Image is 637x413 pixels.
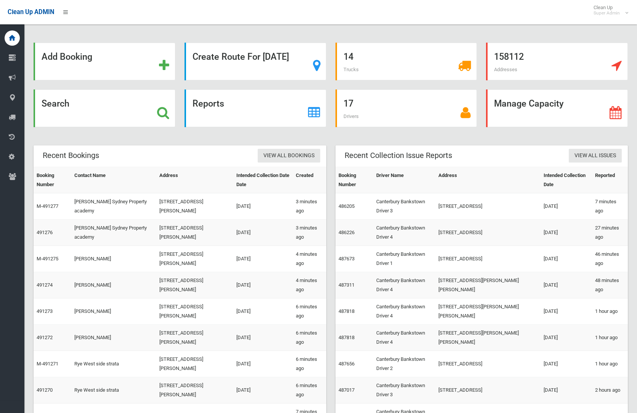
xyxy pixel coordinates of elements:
[42,98,69,109] strong: Search
[8,8,54,16] span: Clean Up ADMIN
[541,272,592,298] td: [DATE]
[156,298,234,325] td: [STREET_ADDRESS][PERSON_NAME]
[592,220,628,246] td: 27 minutes ago
[233,246,293,272] td: [DATE]
[293,167,326,193] th: Created
[71,167,156,193] th: Contact Name
[435,351,541,377] td: [STREET_ADDRESS]
[594,10,620,16] small: Super Admin
[335,89,477,127] a: 17 Drivers
[37,308,53,314] a: 491273
[34,167,71,193] th: Booking Number
[343,67,359,72] span: Trucks
[541,246,592,272] td: [DATE]
[435,246,541,272] td: [STREET_ADDRESS]
[494,67,517,72] span: Addresses
[339,361,355,367] a: 487656
[592,351,628,377] td: 1 hour ago
[373,298,435,325] td: Canterbury Bankstown Driver 4
[37,361,58,367] a: M-491271
[34,89,175,127] a: Search
[71,377,156,403] td: Rye West side strata
[592,272,628,298] td: 48 minutes ago
[339,256,355,262] a: 487673
[233,351,293,377] td: [DATE]
[592,246,628,272] td: 46 minutes ago
[71,298,156,325] td: [PERSON_NAME]
[156,377,234,403] td: [STREET_ADDRESS][PERSON_NAME]
[37,282,53,288] a: 491274
[541,167,592,193] th: Intended Collection Date
[293,272,326,298] td: 4 minutes ago
[37,203,58,209] a: M-491277
[373,193,435,220] td: Canterbury Bankstown Driver 3
[156,246,234,272] td: [STREET_ADDRESS][PERSON_NAME]
[435,167,541,193] th: Address
[339,335,355,340] a: 487818
[592,377,628,403] td: 2 hours ago
[335,167,373,193] th: Booking Number
[71,193,156,220] td: [PERSON_NAME] Sydney Property academy
[293,351,326,377] td: 6 minutes ago
[569,149,622,163] a: View All Issues
[37,230,53,235] a: 491276
[233,193,293,220] td: [DATE]
[541,220,592,246] td: [DATE]
[435,298,541,325] td: [STREET_ADDRESS][PERSON_NAME][PERSON_NAME]
[339,230,355,235] a: 486226
[293,246,326,272] td: 4 minutes ago
[156,272,234,298] td: [STREET_ADDRESS][PERSON_NAME]
[233,272,293,298] td: [DATE]
[37,256,58,262] a: M-491275
[339,387,355,393] a: 487017
[339,308,355,314] a: 487818
[335,148,461,163] header: Recent Collection Issue Reports
[339,203,355,209] a: 486205
[435,325,541,351] td: [STREET_ADDRESS][PERSON_NAME][PERSON_NAME]
[343,98,353,109] strong: 17
[258,149,320,163] a: View All Bookings
[293,220,326,246] td: 3 minutes ago
[156,351,234,377] td: [STREET_ADDRESS][PERSON_NAME]
[339,282,355,288] a: 487311
[541,351,592,377] td: [DATE]
[37,335,53,340] a: 491272
[71,272,156,298] td: [PERSON_NAME]
[435,193,541,220] td: [STREET_ADDRESS]
[335,43,477,80] a: 14 Trucks
[185,89,326,127] a: Reports
[233,325,293,351] td: [DATE]
[435,377,541,403] td: [STREET_ADDRESS]
[37,387,53,393] a: 491270
[293,377,326,403] td: 6 minutes ago
[592,193,628,220] td: 7 minutes ago
[435,220,541,246] td: [STREET_ADDRESS]
[193,51,289,62] strong: Create Route For [DATE]
[494,98,563,109] strong: Manage Capacity
[373,325,435,351] td: Canterbury Bankstown Driver 4
[435,272,541,298] td: [STREET_ADDRESS][PERSON_NAME][PERSON_NAME]
[233,377,293,403] td: [DATE]
[71,351,156,377] td: Rye West side strata
[486,89,628,127] a: Manage Capacity
[233,167,293,193] th: Intended Collection Date Date
[156,193,234,220] td: [STREET_ADDRESS][PERSON_NAME]
[373,246,435,272] td: Canterbury Bankstown Driver 1
[233,220,293,246] td: [DATE]
[71,246,156,272] td: [PERSON_NAME]
[34,148,108,163] header: Recent Bookings
[592,325,628,351] td: 1 hour ago
[185,43,326,80] a: Create Route For [DATE]
[343,51,353,62] strong: 14
[293,325,326,351] td: 6 minutes ago
[34,43,175,80] a: Add Booking
[494,51,524,62] strong: 158112
[373,351,435,377] td: Canterbury Bankstown Driver 2
[42,51,92,62] strong: Add Booking
[541,325,592,351] td: [DATE]
[592,167,628,193] th: Reported
[293,193,326,220] td: 3 minutes ago
[541,298,592,325] td: [DATE]
[373,377,435,403] td: Canterbury Bankstown Driver 3
[541,193,592,220] td: [DATE]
